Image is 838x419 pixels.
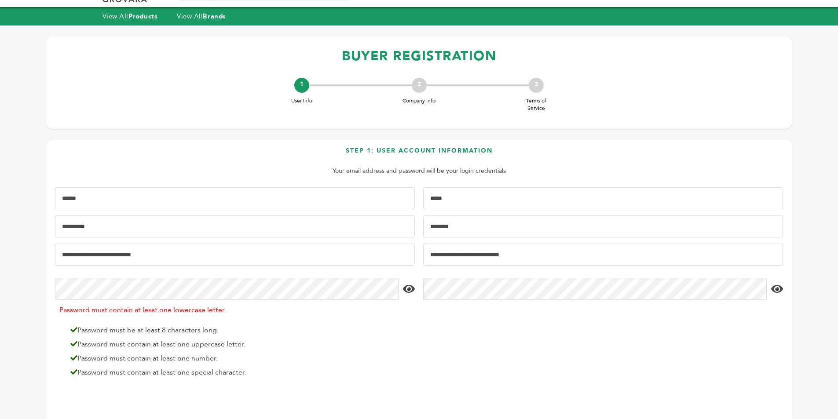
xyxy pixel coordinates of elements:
[412,78,427,93] div: 2
[423,244,783,266] input: Confirm Email Address*
[55,187,415,209] input: First Name*
[284,97,319,105] span: User Info
[59,166,779,176] p: Your email address and password will be your login credentials
[128,12,157,21] strong: Products
[519,97,554,112] span: Terms of Service
[66,339,413,350] li: Password must contain at least one uppercase letter.
[423,278,767,300] input: Confirm Password*
[203,12,226,21] strong: Brands
[177,12,226,21] a: View AllBrands
[423,187,783,209] input: Last Name*
[55,244,415,266] input: Email Address*
[66,367,413,378] li: Password must contain at least one special character.
[66,325,413,335] li: Password must be at least 8 characters long.
[102,12,158,21] a: View AllProducts
[66,353,413,364] li: Password must contain at least one number.
[294,78,309,93] div: 1
[55,43,783,69] h1: BUYER REGISTRATION
[402,97,437,105] span: Company Info
[529,78,544,93] div: 3
[55,215,415,237] input: Mobile Phone Number
[55,146,783,162] h3: Step 1: User Account Information
[55,278,399,300] input: Password*
[55,302,415,319] div: Password must contain at least one lowercase letter.
[423,215,783,237] input: Job Title*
